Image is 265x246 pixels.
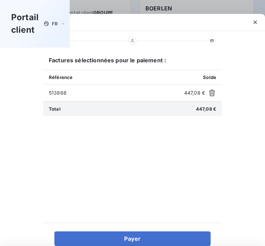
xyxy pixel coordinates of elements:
span: 447,08 € [184,89,205,96]
span: FR [52,21,58,26]
button: Payer [54,231,211,246]
h3: Portail client [11,11,39,36]
span: Référence [49,74,73,80]
span: 513868 [49,89,181,96]
span: Solde [203,74,216,80]
span: 447,08 € [196,106,216,112]
span: Total [49,106,61,112]
h6: Factures sélectionnées pour le paiement : [43,56,222,70]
